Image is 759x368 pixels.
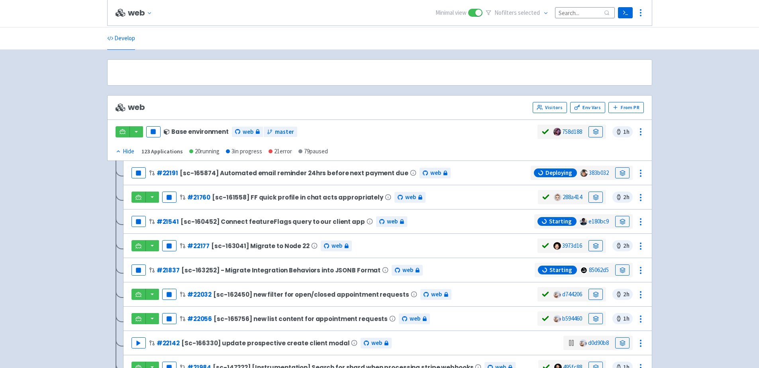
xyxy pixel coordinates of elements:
[402,266,413,275] span: web
[331,241,342,251] span: web
[131,167,146,178] button: Pause
[211,243,310,249] span: [sc-163041] Migrate to Node 22
[549,266,572,274] span: Starting
[162,192,177,203] button: Pause
[212,194,383,201] span: [sc-161558] FF quick profile in chat acts appropriately
[298,147,328,156] div: 79 paused
[162,313,177,324] button: Pause
[180,218,365,225] span: [sc-160452] Connect featureFlags query to our client app
[162,240,177,251] button: Pause
[570,102,605,113] a: Env Vars
[157,339,180,347] a: #22142
[146,126,161,137] button: Pause
[612,313,633,324] span: 1 h
[563,193,582,201] a: 288a414
[562,290,582,298] a: d744206
[187,290,212,299] a: #22032
[157,217,179,226] a: #21541
[214,315,388,322] span: [sc-165756] new list content for appointment requests
[399,313,430,324] a: web
[608,102,644,113] button: From PR
[180,170,408,176] span: [sc-165874] Automated email reminder 24hrs before next payment due
[116,103,145,112] span: web
[612,192,633,203] span: 2 h
[141,147,183,156] div: 123 Applications
[612,289,633,300] span: 2 h
[243,127,253,137] span: web
[405,193,416,202] span: web
[131,264,146,276] button: Pause
[128,8,155,18] button: web
[187,315,212,323] a: #22056
[189,147,220,156] div: 20 running
[588,217,609,225] a: e180bc9
[164,128,229,135] div: Base environment
[376,216,407,227] a: web
[410,314,420,323] span: web
[612,240,633,251] span: 2 h
[435,8,467,18] span: Minimal view
[533,102,567,113] a: Visitors
[187,193,210,202] a: #21760
[612,126,633,137] span: 1 h
[116,147,134,156] div: Hide
[361,338,392,348] a: web
[269,147,292,156] div: 21 error
[162,289,177,300] button: Pause
[107,27,135,50] a: Develop
[275,127,294,137] span: master
[116,147,135,156] button: Hide
[562,242,582,249] a: 3973d16
[181,340,349,346] span: [Sc-166330] update prospective create client modal
[394,192,426,203] a: web
[131,337,146,348] button: Play
[562,128,582,135] a: 758d188
[588,339,609,346] a: d0d90b8
[187,242,210,250] a: #22177
[518,9,540,16] span: selected
[131,216,146,227] button: Pause
[264,127,297,137] a: master
[321,241,352,251] a: web
[392,265,423,276] a: web
[555,7,615,18] input: Search...
[589,169,609,176] a: 383b032
[213,291,409,298] span: [sc-162450] new filter for open/closed appointment requests
[589,266,609,274] a: 85062d5
[431,290,442,299] span: web
[226,147,262,156] div: 3 in progress
[420,289,451,300] a: web
[618,7,633,18] a: Terminal
[387,217,398,226] span: web
[181,267,380,274] span: [sc-163252] - Migrate Integration Behaviors into JSONB Format
[549,217,572,225] span: Starting
[545,169,572,177] span: Deploying
[371,339,382,348] span: web
[494,8,540,18] span: No filter s
[562,315,582,322] a: b594460
[157,169,178,177] a: #22191
[232,127,263,137] a: web
[157,266,180,274] a: #21837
